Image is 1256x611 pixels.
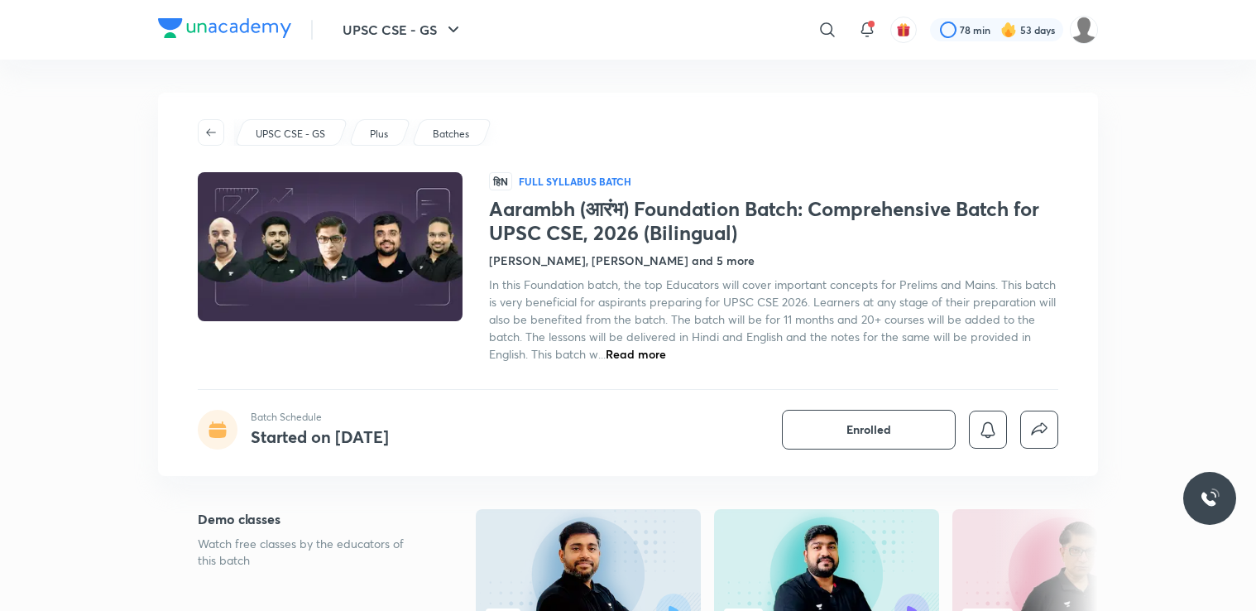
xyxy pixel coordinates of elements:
[256,127,325,142] p: UPSC CSE - GS
[195,171,465,323] img: Thumbnail
[158,18,291,42] a: Company Logo
[370,127,388,142] p: Plus
[333,13,473,46] button: UPSC CSE - GS
[251,410,389,425] p: Batch Schedule
[489,252,755,269] h4: [PERSON_NAME], [PERSON_NAME] and 5 more
[1200,488,1220,508] img: ttu
[896,22,911,37] img: avatar
[519,175,631,188] p: Full Syllabus Batch
[367,127,391,142] a: Plus
[1000,22,1017,38] img: streak
[846,421,891,438] span: Enrolled
[1070,16,1098,44] img: Muskan goyal
[198,536,423,569] p: Watch free classes by the educators of this batch
[489,197,1058,245] h1: Aarambh (आरंभ) Foundation Batch: Comprehensive Batch for UPSC CSE, 2026 (Bilingual)
[253,127,328,142] a: UPSC CSE - GS
[489,277,1056,362] span: In this Foundation batch, the top Educators will cover important concepts for Prelims and Mains. ...
[251,426,389,448] h4: Started on [DATE]
[430,127,472,142] a: Batches
[782,410,956,450] button: Enrolled
[433,127,469,142] p: Batches
[606,346,666,362] span: Read more
[158,18,291,38] img: Company Logo
[890,17,917,43] button: avatar
[489,172,512,190] span: हिN
[198,509,423,529] h5: Demo classes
